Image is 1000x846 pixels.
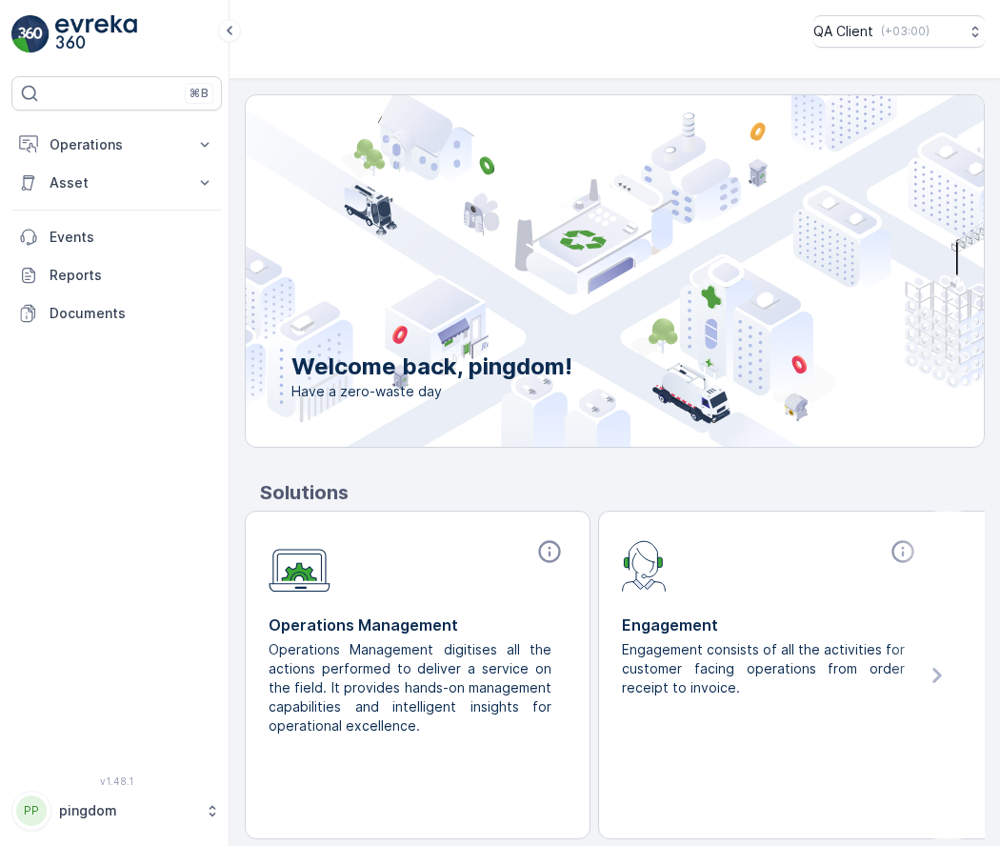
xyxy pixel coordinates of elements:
p: Events [50,228,214,247]
img: city illustration [160,95,984,447]
span: v 1.48.1 [11,775,222,787]
p: QA Client [813,22,873,41]
a: Events [11,218,222,256]
p: Solutions [260,478,985,507]
p: pingdom [59,801,195,820]
div: PP [16,796,47,826]
img: module-icon [622,538,667,592]
p: Operations Management [269,614,567,636]
button: Asset [11,164,222,202]
p: Reports [50,266,214,285]
p: Engagement [622,614,920,636]
button: Operations [11,126,222,164]
p: Operations [50,135,184,154]
p: Documents [50,304,214,323]
img: logo [11,15,50,53]
button: PPpingdom [11,791,222,831]
img: logo_light-DOdMpM7g.png [55,15,137,53]
a: Documents [11,294,222,332]
img: module-icon [269,538,330,593]
p: Welcome back, pingdom! [291,352,572,382]
p: Operations Management digitises all the actions performed to deliver a service on the field. It p... [269,640,551,735]
p: ⌘B [190,86,209,101]
a: Reports [11,256,222,294]
button: QA Client(+03:00) [813,15,985,48]
span: Have a zero-waste day [291,382,572,401]
p: ( +03:00 ) [881,24,930,39]
p: Asset [50,173,184,192]
p: Engagement consists of all the activities for customer facing operations from order receipt to in... [622,640,905,697]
